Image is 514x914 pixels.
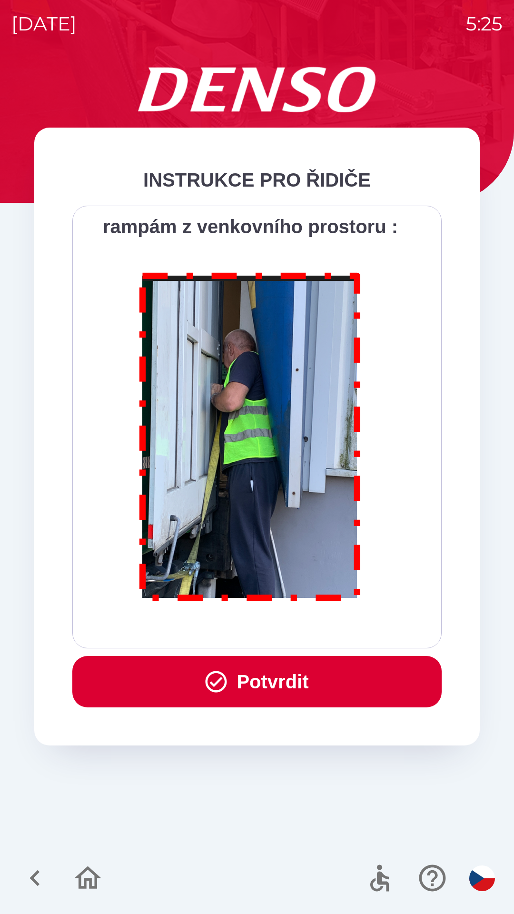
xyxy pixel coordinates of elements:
[34,67,480,112] img: Logo
[128,260,372,610] img: M8MNayrTL6gAAAABJRU5ErkJggg==
[469,865,495,891] img: cs flag
[72,166,442,194] div: INSTRUKCE PRO ŘIDIČE
[72,656,442,707] button: Potvrdit
[466,10,503,38] p: 5:25
[11,10,77,38] p: [DATE]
